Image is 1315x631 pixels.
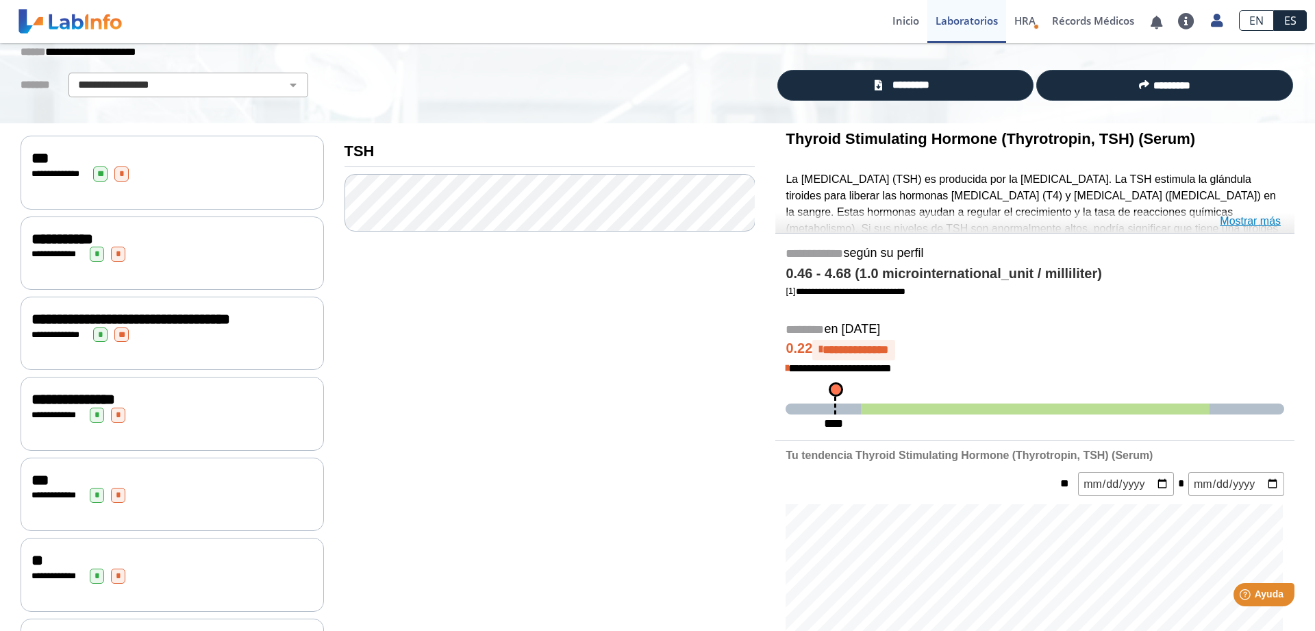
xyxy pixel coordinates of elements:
[786,340,1284,360] h4: 0.22
[345,143,375,160] b: TSH
[1239,10,1274,31] a: EN
[1220,213,1281,230] a: Mostrar más
[786,286,905,296] a: [1]
[786,449,1153,461] b: Tu tendencia Thyroid Stimulating Hormone (Thyrotropin, TSH) (Serum)
[786,266,1284,282] h4: 0.46 - 4.68 (1.0 microinternational_unit / milliliter)
[1274,10,1307,31] a: ES
[786,246,1284,262] h5: según su perfil
[1014,14,1036,27] span: HRA
[1078,472,1174,496] input: mm/dd/yyyy
[786,130,1195,147] b: Thyroid Stimulating Hormone (Thyrotropin, TSH) (Serum)
[786,322,1284,338] h5: en [DATE]
[1188,472,1284,496] input: mm/dd/yyyy
[786,171,1284,270] p: La [MEDICAL_DATA] (TSH) es producida por la [MEDICAL_DATA]. La TSH estimula la glándula tiroides ...
[1193,578,1300,616] iframe: Help widget launcher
